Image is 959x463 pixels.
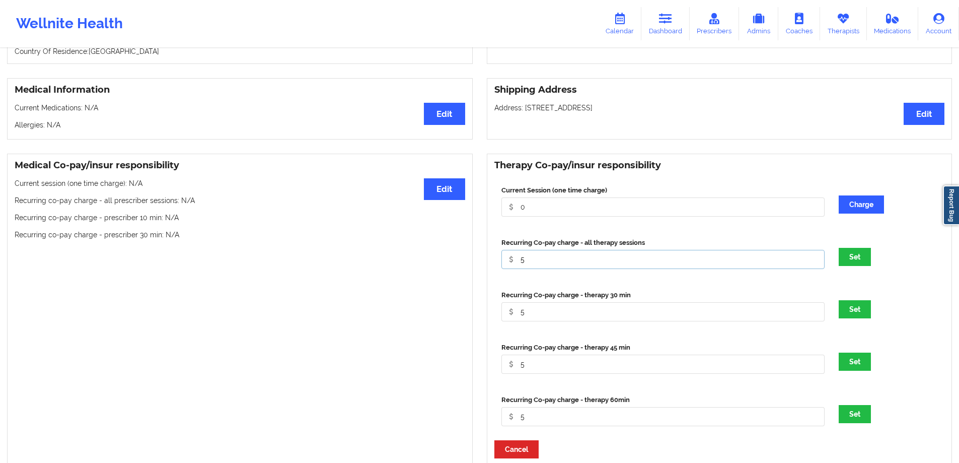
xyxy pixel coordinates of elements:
p: Current session (one time charge): N/A [15,178,465,188]
input: 60 [501,197,825,217]
p: Recurring co-pay charge - prescriber 10 min : N/A [15,213,465,223]
input: 60 [501,250,825,269]
p: Address: [STREET_ADDRESS] [494,103,945,113]
a: Coaches [778,7,820,40]
label: Recurring Co-pay charge - therapy 45 min [501,343,825,353]
p: Current Medications: N/A [15,103,465,113]
a: Prescribers [690,7,740,40]
button: Set [839,300,871,318]
input: 60 [501,355,825,374]
a: Account [918,7,959,40]
button: Edit [424,103,465,124]
a: Medications [867,7,919,40]
button: Set [839,405,871,423]
button: Set [839,353,871,371]
a: Admins [739,7,778,40]
button: Edit [424,178,465,200]
a: Calendar [598,7,641,40]
button: Cancel [494,440,539,458]
button: Set [839,248,871,266]
h3: Medical Co-pay/insur responsibility [15,160,465,171]
p: Allergies: N/A [15,120,465,130]
a: Report Bug [943,185,959,225]
button: Charge [839,195,884,214]
label: Recurring Co-pay charge - therapy 30 min [501,290,825,300]
label: Recurring Co-pay charge - therapy 60min [501,395,825,405]
p: Country Of Residence: [GEOGRAPHIC_DATA] [15,46,465,56]
h3: Therapy Co-pay/insur responsibility [494,160,945,171]
p: Recurring co-pay charge - prescriber 30 min : N/A [15,230,465,240]
label: Recurring Co-pay charge - all therapy sessions [501,238,825,248]
h3: Medical Information [15,84,465,96]
button: Edit [904,103,944,124]
label: Current Session (one time charge) [501,185,825,195]
input: 60 [501,302,825,321]
a: Therapists [820,7,867,40]
h3: Shipping Address [494,84,945,96]
input: 60 [501,407,825,426]
a: Dashboard [641,7,690,40]
p: Recurring co-pay charge - all prescriber sessions : N/A [15,195,465,206]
